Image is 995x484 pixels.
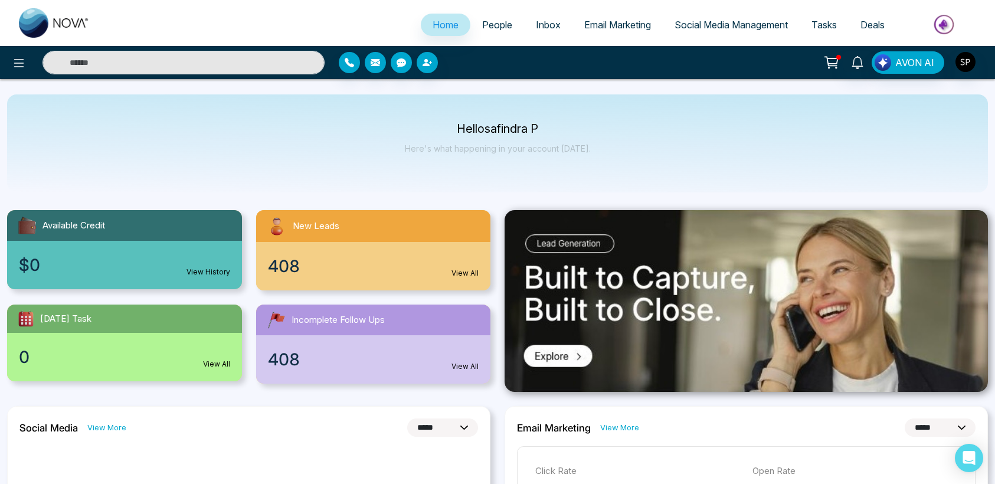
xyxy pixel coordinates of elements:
[405,124,591,134] p: Hello safindra P
[249,305,498,384] a: Incomplete Follow Ups408View All
[42,219,105,233] span: Available Credit
[860,19,885,31] span: Deals
[19,8,90,38] img: Nova CRM Logo
[955,444,983,472] div: Open Intercom Messenger
[517,422,591,434] h2: Email Marketing
[482,19,512,31] span: People
[40,312,91,326] span: [DATE] Task
[405,143,591,153] p: Here's what happening in your account [DATE].
[849,14,896,36] a: Deals
[451,361,479,372] a: View All
[811,19,837,31] span: Tasks
[19,422,78,434] h2: Social Media
[292,313,385,327] span: Incomplete Follow Ups
[186,267,230,277] a: View History
[451,268,479,279] a: View All
[268,347,300,372] span: 408
[875,54,891,71] img: Lead Flow
[293,220,339,233] span: New Leads
[895,55,934,70] span: AVON AI
[536,19,561,31] span: Inbox
[505,210,988,392] img: .
[268,254,300,279] span: 408
[19,253,40,277] span: $0
[87,422,126,433] a: View More
[266,215,288,237] img: newLeads.svg
[433,19,459,31] span: Home
[203,359,230,369] a: View All
[675,19,788,31] span: Social Media Management
[752,465,958,478] p: Open Rate
[249,210,498,290] a: New Leads408View All
[872,51,944,74] button: AVON AI
[902,11,988,38] img: Market-place.gif
[17,309,35,328] img: todayTask.svg
[470,14,524,36] a: People
[17,215,38,236] img: availableCredit.svg
[19,345,30,369] span: 0
[421,14,470,36] a: Home
[800,14,849,36] a: Tasks
[663,14,800,36] a: Social Media Management
[955,52,976,72] img: User Avatar
[572,14,663,36] a: Email Marketing
[584,19,651,31] span: Email Marketing
[535,465,741,478] p: Click Rate
[266,309,287,331] img: followUps.svg
[524,14,572,36] a: Inbox
[600,422,639,433] a: View More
